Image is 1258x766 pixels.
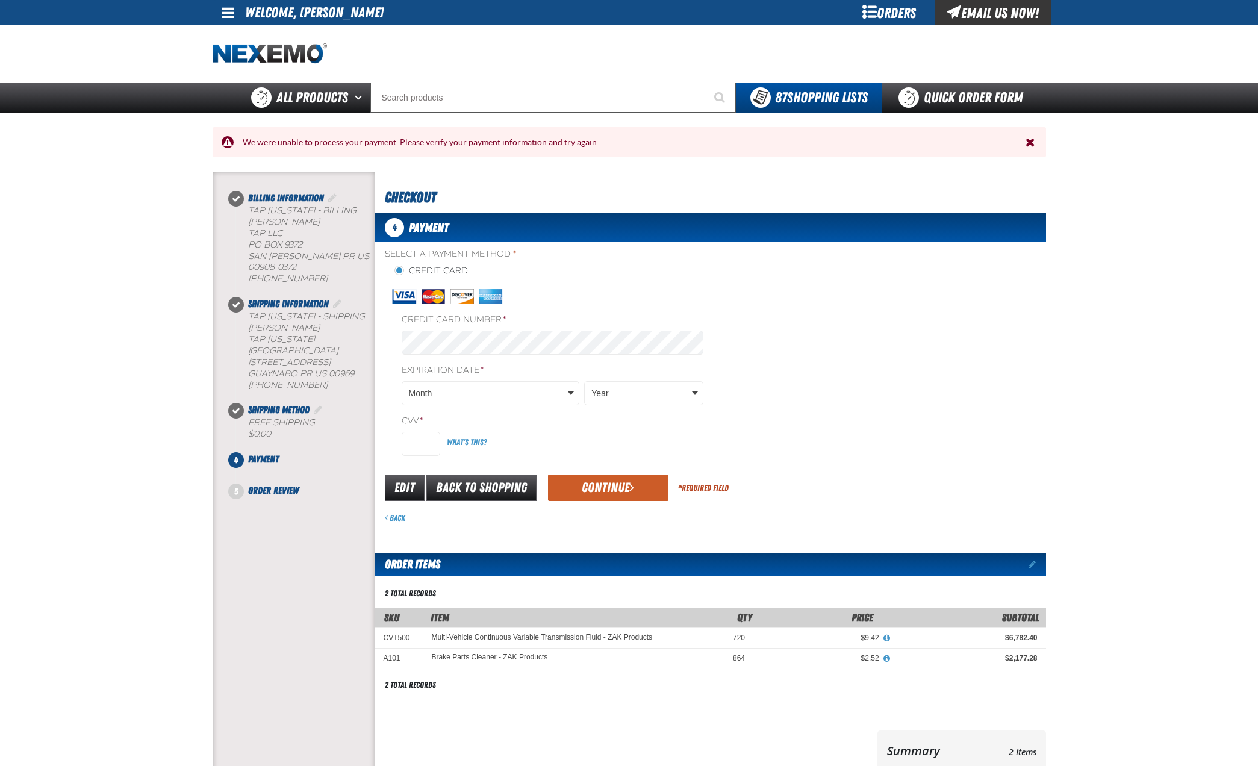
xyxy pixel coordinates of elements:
[248,369,297,379] span: GUAYNABO
[213,43,327,64] img: Nexemo logo
[384,611,399,624] a: SKU
[450,289,474,304] li: discover
[248,251,340,261] span: SAN [PERSON_NAME]
[248,192,324,204] span: Billing Information
[248,240,302,250] span: PO Box 9372
[248,429,271,439] strong: $0.00
[236,191,375,297] li: Billing Information. Step 1 of 5. Completed
[965,740,1036,761] td: 2 Items
[402,416,703,427] label: CVV
[402,365,703,376] label: Expiration Date
[1002,611,1039,624] span: Subtotal
[762,633,879,643] div: $9.42
[236,452,375,484] li: Payment. Step 4 of 5. Not Completed
[385,218,404,237] span: 4
[248,417,375,440] div: Free Shipping:
[762,653,879,663] div: $2.52
[248,404,310,416] span: Shipping Method
[326,192,338,204] a: Edit Billing Information
[733,654,745,662] span: 864
[312,404,324,416] a: Edit Shipping Method
[733,634,745,642] span: 720
[394,266,468,277] label: Credit Card
[385,513,405,523] a: Back
[228,452,244,468] span: 4
[737,611,752,624] span: Qty
[248,334,315,344] span: TAP [US_STATE]
[248,262,296,272] bdo: 00908-0372
[775,89,868,106] span: Shopping Lists
[248,311,365,322] b: TAP [US_STATE] - Shipping
[248,323,320,333] span: [PERSON_NAME]
[248,453,279,465] span: Payment
[392,289,417,304] li: visa
[370,83,736,113] input: Search
[409,387,566,400] span: Month
[422,289,445,304] li: mastercard
[329,369,354,379] bdo: 00969
[591,387,689,400] span: Year
[431,611,449,624] span: Item
[236,297,375,403] li: Shipping Information. Step 2 of 5. Completed
[896,633,1038,643] div: $6,782.40
[385,249,711,260] span: Select a Payment Method
[385,679,436,691] div: 2 total records
[426,475,537,501] a: Back to Shopping
[276,87,348,108] span: All Products
[1023,133,1040,151] button: Close the Notification
[248,298,329,310] span: Shipping Information
[447,437,487,446] a: What's this?
[236,484,375,498] li: Order Review. Step 5 of 5. Not Completed
[314,369,326,379] span: US
[375,648,423,668] td: A101
[228,484,244,499] span: 5
[394,266,404,275] input: Credit Card
[479,289,503,304] li: american_express
[385,189,436,206] span: Checkout
[879,633,895,644] button: View All Prices for Multi-Vehicle Continuous Variable Transmission Fluid - ZAK Products
[409,220,449,235] span: Payment
[706,83,736,113] button: Start Searching
[392,289,703,304] ul: Avaliable Credit Cards
[402,314,703,326] label: Credit Card Number
[882,83,1045,113] a: Quick Order Form
[236,403,375,452] li: Shipping Method. Step 3 of 5. Completed
[385,588,436,599] div: 2 total records
[350,83,370,113] button: Open All Products pages
[300,369,312,379] span: PR
[248,273,328,284] bdo: [PHONE_NUMBER]
[736,83,882,113] button: You have 87 Shopping Lists. Open to view details
[248,228,282,238] span: TAP LLC
[548,475,668,501] button: Continue
[432,634,653,642] a: Multi-Vehicle Continuous Variable Transmission Fluid - ZAK Products
[432,653,548,662] a: Brake Parts Cleaner - ZAK Products
[896,653,1038,663] div: $2,177.28
[227,191,375,498] nav: Checkout steps. Current step is Payment. Step 4 of 5
[375,553,440,576] h2: Order Items
[331,298,343,310] a: Edit Shipping Information
[775,89,787,106] strong: 87
[213,43,327,64] a: Home
[234,137,1026,148] div: We were unable to process your payment. Please verify your payment information and try again.
[248,485,299,496] span: Order Review
[852,611,873,624] span: Price
[248,205,357,216] b: TAP [US_STATE] - Billing
[879,653,895,664] button: View All Prices for Brake Parts Cleaner - ZAK Products
[375,628,423,648] td: CVT500
[248,346,338,367] span: [GEOGRAPHIC_DATA] [STREET_ADDRESS]
[1029,560,1046,568] a: Edit items
[248,380,328,390] bdo: [PHONE_NUMBER]
[678,482,729,494] div: Required Field
[887,740,965,761] th: Summary
[357,251,369,261] span: US
[343,251,355,261] span: PR
[385,475,425,501] a: Edit
[248,217,320,227] span: [PERSON_NAME]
